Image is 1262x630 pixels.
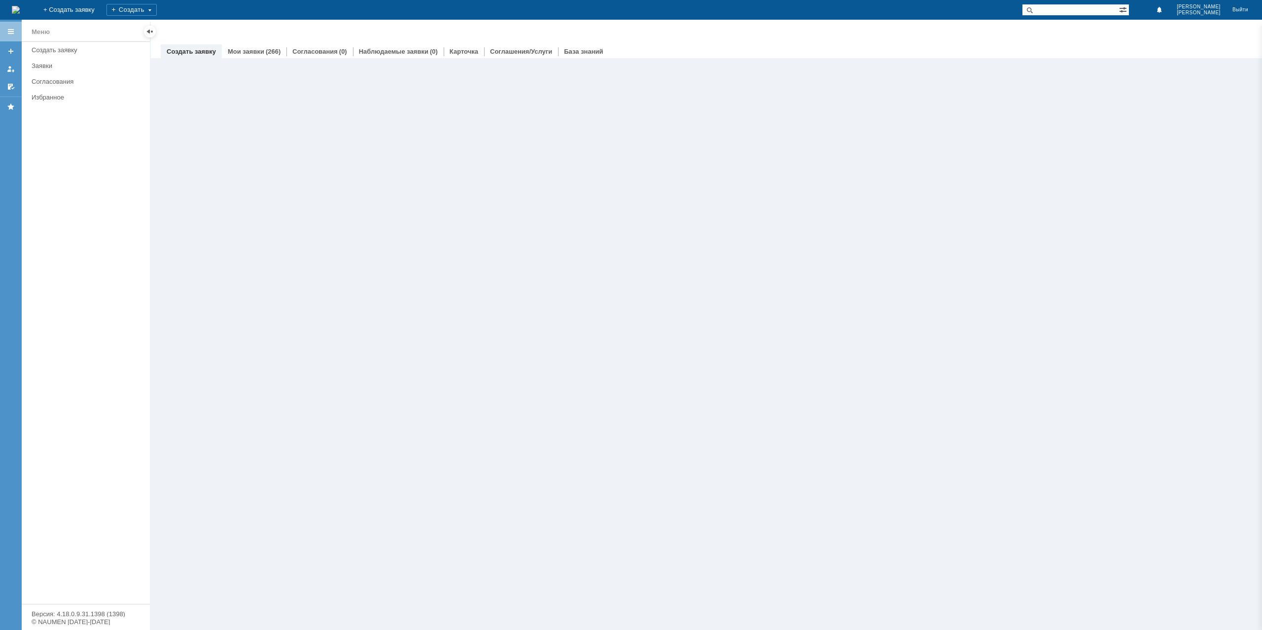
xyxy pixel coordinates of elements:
[3,61,19,77] a: Мои заявки
[32,26,50,38] div: Меню
[1177,10,1221,16] span: [PERSON_NAME]
[359,48,428,55] a: Наблюдаемые заявки
[266,48,280,55] div: (266)
[106,4,157,16] div: Создать
[28,58,148,73] a: Заявки
[28,74,148,89] a: Согласования
[3,43,19,59] a: Создать заявку
[292,48,338,55] a: Согласования
[450,48,478,55] a: Карточка
[32,619,140,625] div: © NAUMEN [DATE]-[DATE]
[32,611,140,617] div: Версия: 4.18.0.9.31.1398 (1398)
[32,94,133,101] div: Избранное
[28,42,148,58] a: Создать заявку
[490,48,552,55] a: Соглашения/Услуги
[12,6,20,14] a: Перейти на домашнюю страницу
[430,48,438,55] div: (0)
[339,48,347,55] div: (0)
[32,46,144,54] div: Создать заявку
[144,26,156,37] div: Скрыть меню
[12,6,20,14] img: logo
[32,62,144,69] div: Заявки
[3,79,19,95] a: Мои согласования
[228,48,264,55] a: Мои заявки
[1177,4,1221,10] span: [PERSON_NAME]
[1119,4,1129,14] span: Расширенный поиск
[32,78,144,85] div: Согласования
[167,48,216,55] a: Создать заявку
[564,48,603,55] a: База знаний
